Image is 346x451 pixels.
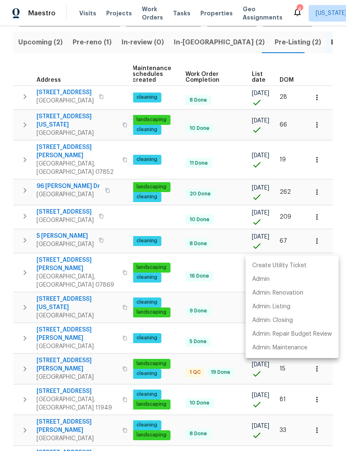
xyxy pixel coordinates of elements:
p: Admin: Closing [252,316,293,325]
p: Admin: Listing [252,302,290,311]
p: Admin: Maintenance [252,344,307,352]
p: Create Utility Ticket [252,261,307,270]
p: Admin: Repair Budget Review [252,330,332,339]
p: Admin [252,275,270,284]
p: Admin: Renovation [252,289,303,297]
